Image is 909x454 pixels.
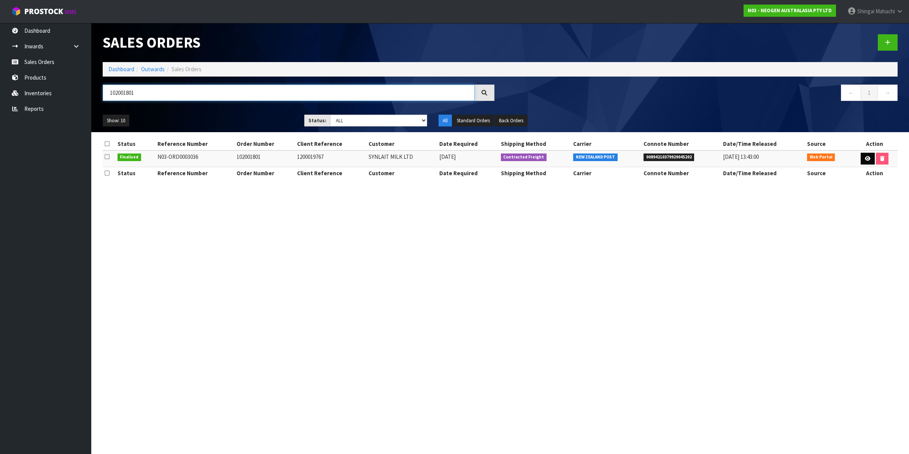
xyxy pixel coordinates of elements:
small: WMS [65,8,76,16]
th: Date/Time Released [721,167,805,179]
button: All [439,115,452,127]
th: Customer [367,138,437,150]
th: Carrier [571,138,642,150]
th: Date/Time Released [721,138,805,150]
td: 102001801 [235,150,295,167]
button: Show: 10 [103,115,129,127]
span: Contracted Freight [501,153,547,161]
th: Client Reference [295,167,367,179]
th: Shipping Method [499,167,572,179]
span: NEW ZEALAND POST [573,153,618,161]
th: Reference Number [156,167,234,179]
button: Standard Orders [453,115,494,127]
th: Action [852,167,898,179]
h1: Sales Orders [103,34,494,51]
th: Client Reference [295,138,367,150]
button: Back Orders [495,115,528,127]
a: Dashboard [108,66,134,73]
th: Order Number [235,167,295,179]
th: Status [116,167,156,179]
img: cube-alt.png [11,6,21,16]
td: 1200019767 [295,150,367,167]
a: Outwards [141,66,165,73]
th: Order Number [235,138,295,150]
th: Source [805,167,852,179]
strong: N03 - NEOGEN AUSTRALASIA PTY LTD [748,7,832,14]
span: Shingai [857,8,874,15]
span: [DATE] 13:43:00 [723,153,759,160]
a: → [877,85,898,101]
td: N03-ORD0003036 [156,150,234,167]
th: Shipping Method [499,138,572,150]
a: 1 [861,85,878,101]
nav: Page navigation [506,85,898,103]
a: ← [841,85,861,101]
th: Source [805,138,852,150]
th: Action [852,138,898,150]
th: Date Required [437,167,499,179]
th: Connote Number [642,138,721,150]
span: Finalised [118,153,141,161]
strong: Status: [308,117,326,124]
span: Web Portal [807,153,835,161]
th: Connote Number [642,167,721,179]
th: Customer [367,167,437,179]
span: ProStock [24,6,63,16]
input: Search sales orders [103,85,475,101]
span: 00894210379929045202 [644,153,694,161]
th: Carrier [571,167,642,179]
th: Reference Number [156,138,234,150]
th: Date Required [437,138,499,150]
span: Sales Orders [172,66,202,73]
th: Status [116,138,156,150]
span: Mahachi [876,8,895,15]
span: [DATE] [439,153,456,160]
td: SYNLAIT MILK LTD [367,150,437,167]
